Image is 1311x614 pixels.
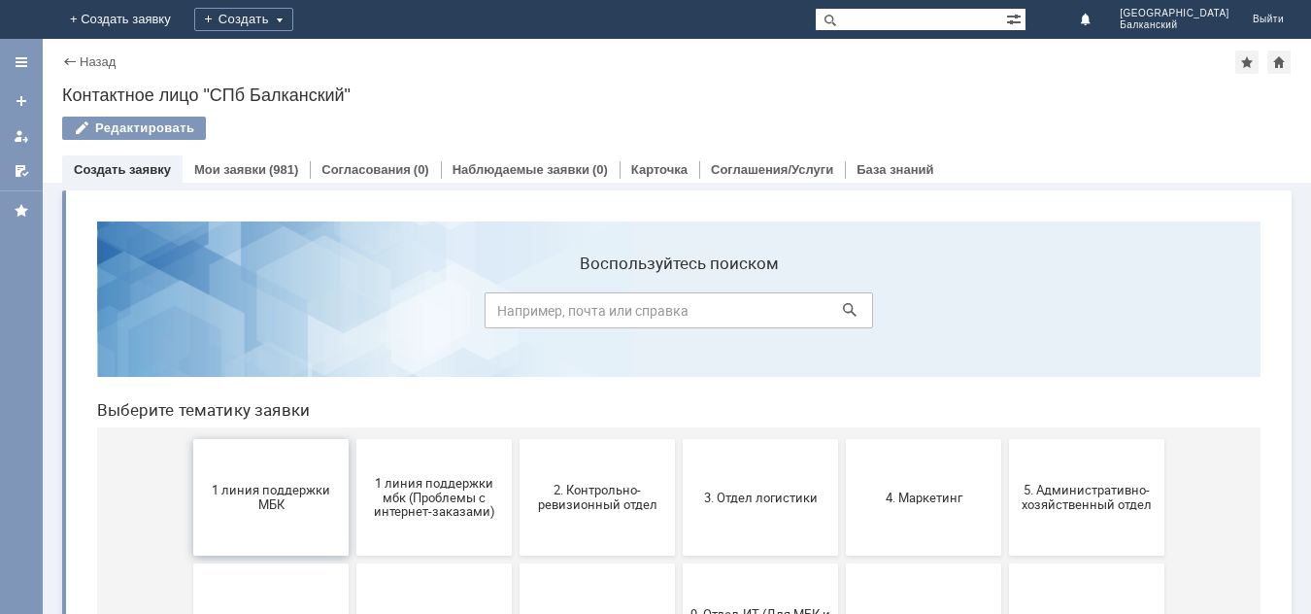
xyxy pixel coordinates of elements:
[444,277,588,306] span: 2. Контрольно-ревизионный отдел
[453,162,589,177] a: Наблюдаемые заявки
[275,482,430,598] button: Отдел-ИТ (Офис)
[1267,51,1291,74] div: Сделать домашней страницей
[592,162,608,177] div: (0)
[1120,19,1229,31] span: Балканский
[16,194,1179,214] header: Выберите тематику заявки
[444,532,588,547] span: Финансовый отдел
[601,233,756,350] button: 3. Отдел логистики
[194,162,266,177] a: Мои заявки
[80,54,116,69] a: Назад
[601,482,756,598] button: Франчайзинг
[770,526,914,555] span: Это соглашение не активно!
[403,86,791,122] input: Например, почта или справка
[770,284,914,298] span: 4. Маркетинг
[770,408,914,423] span: Бухгалтерия (для мбк)
[112,482,267,598] button: Отдел-ИТ (Битрикс24 и CRM)
[6,155,37,187] a: Мои согласования
[403,48,791,67] label: Воспользуйтесь поиском
[118,277,261,306] span: 1 линия поддержки МБК
[607,284,751,298] span: 3. Отдел логистики
[857,162,933,177] a: База знаний
[275,358,430,474] button: 7. Служба безопасности
[281,408,424,423] span: 7. Служба безопасности
[118,526,261,555] span: Отдел-ИТ (Битрикс24 и CRM)
[275,233,430,350] button: 1 линия поддержки мбк (Проблемы с интернет-заказами)
[764,482,920,598] button: Это соглашение не активно!
[281,532,424,547] span: Отдел-ИТ (Офис)
[281,269,424,313] span: 1 линия поддержки мбк (Проблемы с интернет-заказами)
[607,532,751,547] span: Франчайзинг
[62,85,1292,105] div: Контактное лицо "СПб Балканский"
[269,162,298,177] div: (981)
[74,162,171,177] a: Создать заявку
[321,162,411,177] a: Согласования
[607,401,751,430] span: 9. Отдел-ИТ (Для МБК и Пекарни)
[711,162,833,177] a: Соглашения/Услуги
[112,358,267,474] button: 6. Закупки
[414,162,429,177] div: (0)
[933,518,1077,562] span: [PERSON_NAME]. Услуги ИТ для МБК (оформляет L1)
[601,358,756,474] button: 9. Отдел-ИТ (Для МБК и Пекарни)
[6,120,37,152] a: Мои заявки
[438,482,593,598] button: Финансовый отдел
[927,358,1083,474] button: Отдел ИТ (1С)
[438,233,593,350] button: 2. Контрольно-ревизионный отдел
[194,8,293,31] div: Создать
[927,233,1083,350] button: 5. Административно-хозяйственный отдел
[112,233,267,350] button: 1 линия поддержки МБК
[6,85,37,117] a: Создать заявку
[631,162,688,177] a: Карточка
[1235,51,1259,74] div: Добавить в избранное
[1006,9,1025,27] span: Расширенный поиск
[764,233,920,350] button: 4. Маркетинг
[933,408,1077,423] span: Отдел ИТ (1С)
[933,277,1077,306] span: 5. Административно-хозяйственный отдел
[438,358,593,474] button: 8. Отдел качества
[118,408,261,423] span: 6. Закупки
[1120,8,1229,19] span: [GEOGRAPHIC_DATA]
[764,358,920,474] button: Бухгалтерия (для мбк)
[927,482,1083,598] button: [PERSON_NAME]. Услуги ИТ для МБК (оформляет L1)
[444,408,588,423] span: 8. Отдел качества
